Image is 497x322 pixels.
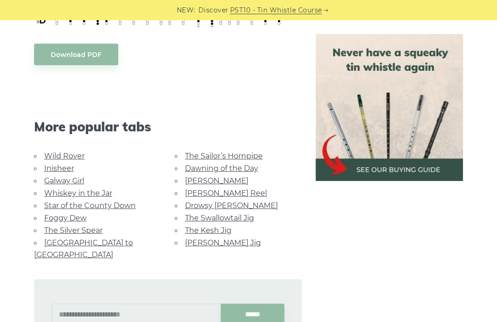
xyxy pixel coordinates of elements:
a: Star of the County Down [44,201,136,210]
span: Discover [198,5,229,16]
a: Dawning of the Day [185,164,258,173]
span: NEW: [177,5,196,16]
a: [PERSON_NAME] Reel [185,189,267,198]
span: More popular tabs [34,119,302,135]
a: [PERSON_NAME] [185,176,248,185]
img: tin whistle buying guide [316,34,463,181]
a: Drowsy [PERSON_NAME] [185,201,278,210]
a: PST10 - Tin Whistle Course [230,5,322,16]
a: The Silver Spear [44,226,103,235]
a: Inisheer [44,164,74,173]
a: [PERSON_NAME] Jig [185,238,261,247]
a: Foggy Dew [44,214,87,222]
a: [GEOGRAPHIC_DATA] to [GEOGRAPHIC_DATA] [34,238,133,259]
a: The Sailor’s Hornpipe [185,152,263,160]
a: The Kesh Jig [185,226,231,235]
a: Whiskey in the Jar [44,189,112,198]
a: The Swallowtail Jig [185,214,254,222]
a: Galway Girl [44,176,84,185]
a: Wild Rover [44,152,85,160]
a: Download PDF [34,44,118,65]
